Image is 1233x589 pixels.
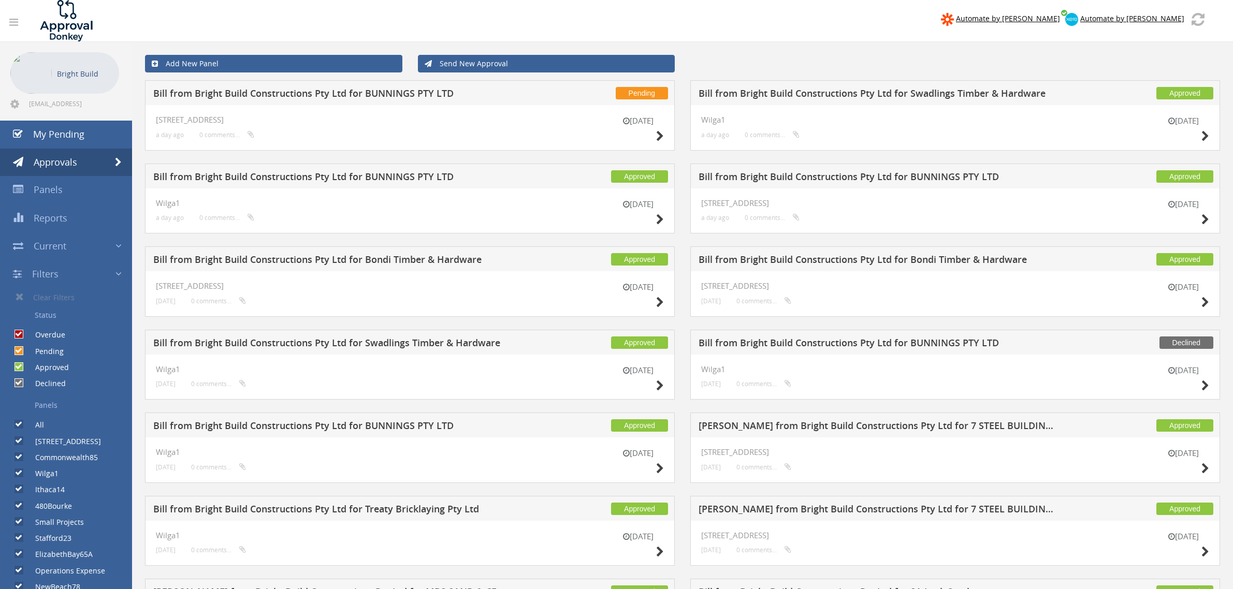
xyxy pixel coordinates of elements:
small: [DATE] [612,199,664,210]
small: 0 comments... [191,297,246,305]
label: Commonwealth85 [25,452,98,463]
small: 0 comments... [199,214,254,222]
h5: Bill from Bright Build Constructions Pty Ltd for BUNNINGS PTY LTD [153,89,513,101]
h4: Wilga1 [701,115,1209,124]
h5: Bill from Bright Build Constructions Pty Ltd for BUNNINGS PTY LTD [699,338,1058,351]
small: [DATE] [1157,115,1209,126]
label: [STREET_ADDRESS] [25,436,101,447]
span: [EMAIL_ADDRESS][DOMAIN_NAME] [29,99,117,108]
h5: Bill from Bright Build Constructions Pty Ltd for Swadlings Timber & Hardware [699,89,1058,101]
h5: Bill from Bright Build Constructions Pty Ltd for Swadlings Timber & Hardware [153,338,513,351]
small: [DATE] [1157,282,1209,292]
small: 0 comments... [736,463,791,471]
img: refresh.png [1192,13,1205,26]
label: Ithaca14 [25,484,65,495]
label: 480Bourke [25,501,72,511]
span: Approved [1156,170,1213,183]
span: Approved [1156,419,1213,432]
small: [DATE] [1157,531,1209,542]
small: a day ago [156,131,184,139]
h4: [STREET_ADDRESS] [156,115,664,124]
span: Automate by [PERSON_NAME] [1080,13,1184,23]
label: Pending [25,346,64,357]
small: [DATE] [156,463,176,471]
small: [DATE] [156,297,176,305]
small: [DATE] [1157,199,1209,210]
small: [DATE] [701,380,721,388]
span: Panels [34,183,63,196]
small: [DATE] [612,531,664,542]
h4: Wilga1 [156,448,664,457]
small: [DATE] [701,546,721,554]
h5: [PERSON_NAME] from Bright Build Constructions Pty Ltd for 7 STEEL BUILDING SOLUTIONS [699,421,1058,434]
a: Send New Approval [418,55,675,72]
span: Filters [32,268,59,280]
small: a day ago [701,214,729,222]
small: 0 comments... [191,546,246,554]
label: Wilga1 [25,468,59,479]
h4: Wilga1 [156,365,664,374]
p: Bright Build [57,67,114,80]
span: Approvals [34,156,77,168]
h5: [PERSON_NAME] from Bright Build Constructions Pty Ltd for 7 STEEL BUILDING SOLUTIONS [699,504,1058,517]
span: Reports [34,212,67,224]
span: Approved [1156,253,1213,266]
a: Status [8,306,132,324]
label: Small Projects [25,517,84,527]
h4: [STREET_ADDRESS] [701,448,1209,457]
a: Panels [8,396,132,414]
small: 0 comments... [199,131,254,139]
h5: Bill from Bright Build Constructions Pty Ltd for BUNNINGS PTY LTD [153,172,513,185]
span: Current [34,240,66,252]
label: Operations Expense [25,566,105,576]
small: 0 comments... [191,463,246,471]
h4: [STREET_ADDRESS] [701,282,1209,290]
span: Approved [611,419,668,432]
small: [DATE] [156,546,176,554]
small: [DATE] [612,115,664,126]
label: Declined [25,378,66,389]
label: ElizabethBay65A [25,549,93,559]
small: a day ago [156,214,184,222]
small: [DATE] [612,448,664,459]
label: Overdue [25,330,65,340]
h4: [STREET_ADDRESS] [701,531,1209,540]
small: 0 comments... [736,297,791,305]
span: Approved [1156,503,1213,515]
img: zapier-logomark.png [941,13,954,26]
label: Approved [25,362,69,373]
h5: Bill from Bright Build Constructions Pty Ltd for Bondi Timber & Hardware [699,255,1058,268]
h5: Bill from Bright Build Constructions Pty Ltd for BUNNINGS PTY LTD [699,172,1058,185]
span: Pending [616,87,668,99]
a: Add New Panel [145,55,402,72]
small: [DATE] [701,463,721,471]
h4: Wilga1 [156,199,664,208]
small: a day ago [701,131,729,139]
h4: Wilga1 [156,531,664,540]
small: [DATE] [701,297,721,305]
span: Approved [611,170,668,183]
span: My Pending [33,128,84,140]
a: Clear Filters [8,288,132,306]
small: [DATE] [1157,365,1209,376]
h5: Bill from Bright Build Constructions Pty Ltd for Bondi Timber & Hardware [153,255,513,268]
h4: Wilga1 [701,365,1209,374]
small: [DATE] [1157,448,1209,459]
small: [DATE] [156,380,176,388]
small: 0 comments... [191,380,246,388]
span: Approved [611,503,668,515]
span: Declined [1159,336,1213,349]
h5: Bill from Bright Build Constructions Pty Ltd for Treaty Bricklaying Pty Ltd [153,504,513,517]
span: Automate by [PERSON_NAME] [956,13,1060,23]
small: 0 comments... [736,546,791,554]
small: 0 comments... [736,380,791,388]
h5: Bill from Bright Build Constructions Pty Ltd for BUNNINGS PTY LTD [153,421,513,434]
small: [DATE] [612,365,664,376]
small: 0 comments... [745,131,800,139]
label: All [25,420,44,430]
small: 0 comments... [745,214,800,222]
small: [DATE] [612,282,664,292]
label: Stafford23 [25,533,71,543]
img: xero-logo.png [1065,13,1078,26]
span: Approved [611,336,668,349]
